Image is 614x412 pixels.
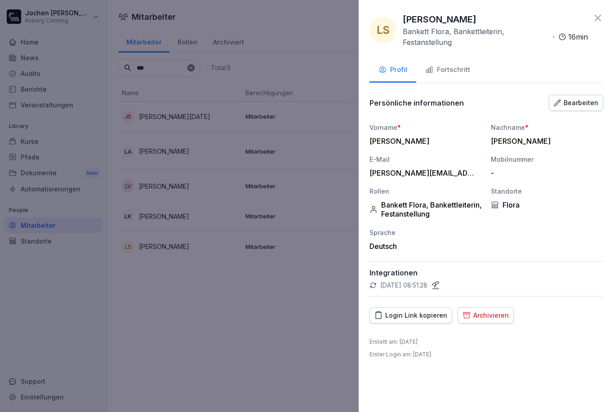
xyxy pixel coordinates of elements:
[491,137,599,146] div: [PERSON_NAME]
[378,65,407,75] div: Profil
[403,26,549,48] p: Bankett Flora, Bankettleiterin, Festanstellung
[369,58,416,83] button: Profil
[369,350,431,359] p: Erster Login am : [DATE]
[369,137,477,146] div: [PERSON_NAME]
[425,65,470,75] div: Fortschritt
[416,58,479,83] button: Fortschritt
[369,98,464,107] p: Persönliche informationen
[374,310,447,320] div: Login Link kopieren
[369,168,477,177] div: [PERSON_NAME][EMAIL_ADDRESS][DOMAIN_NAME]
[491,168,599,177] div: -
[403,26,588,48] div: ·
[491,123,603,132] div: Nachname
[369,200,482,218] div: Bankett Flora, Bankettleiterin, Festanstellung
[491,155,603,164] div: Mobilnummer
[369,338,418,346] p: Erstellt am : [DATE]
[458,307,514,323] button: Archivieren
[380,281,427,290] p: [DATE] 08:51:28
[549,95,603,111] button: Bearbeiten
[431,281,440,290] img: personio.svg
[491,200,603,209] div: Flora
[369,307,452,323] button: Login Link kopieren
[369,242,482,251] div: Deutsch
[463,310,509,320] div: Archivieren
[369,155,482,164] div: E-Mail
[491,186,603,196] div: Standorte
[369,123,482,132] div: Vorname
[568,31,588,42] p: 16 min
[403,13,476,26] p: [PERSON_NAME]
[369,17,396,44] div: LS
[369,268,603,277] p: Integrationen
[369,228,482,237] div: Sprache
[369,186,482,196] div: Rollen
[554,98,598,108] div: Bearbeiten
